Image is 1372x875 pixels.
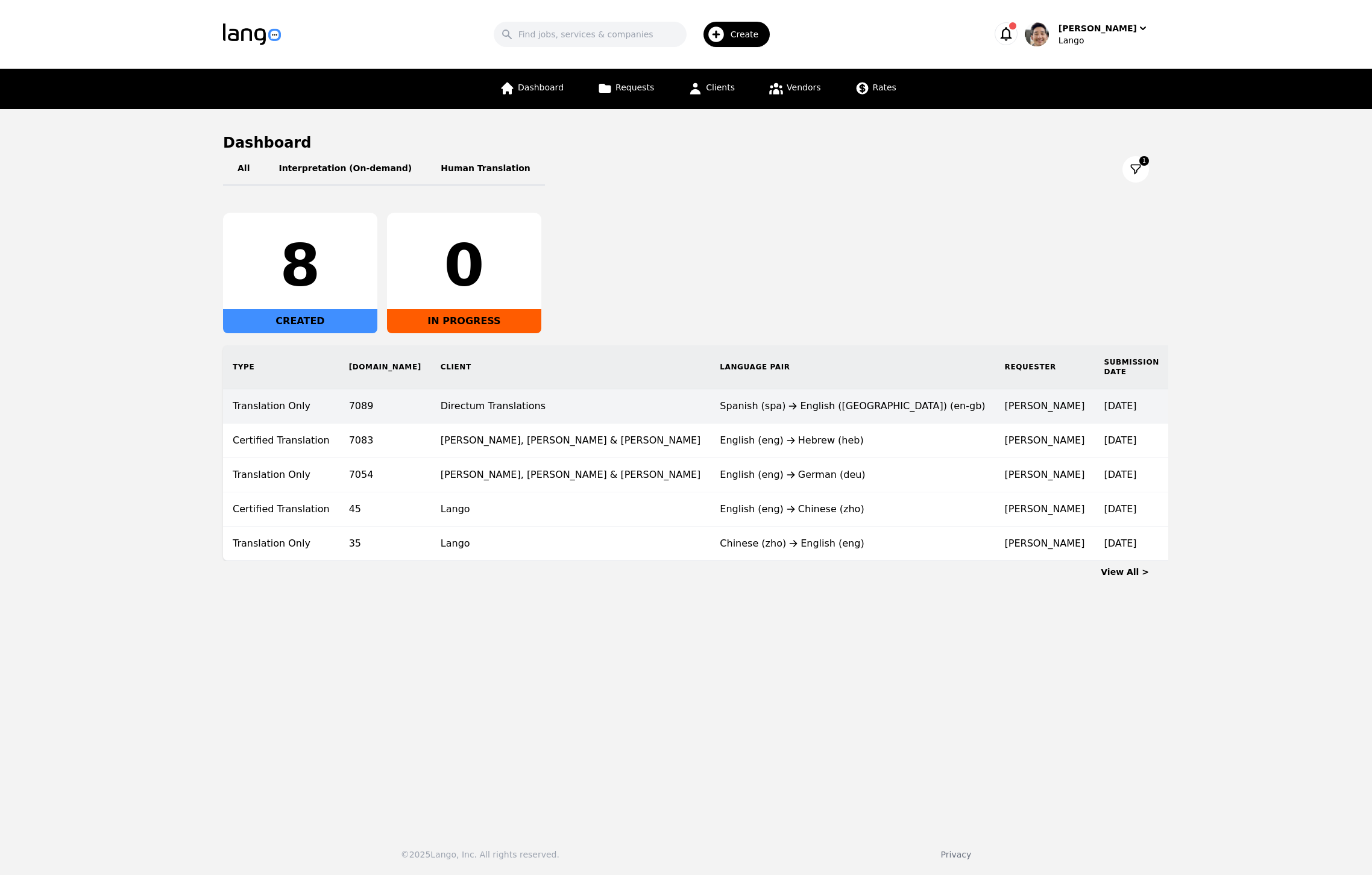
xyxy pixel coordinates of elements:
td: [PERSON_NAME] [995,492,1095,527]
div: CREATED [223,309,377,333]
div: Chinese (zho) English (eng) [720,536,985,551]
div: Spanish (spa) English ([GEOGRAPHIC_DATA]) (en-gb) [720,399,985,413]
time: [DATE] [1104,503,1136,515]
span: Dashboard [518,83,564,92]
img: Logo [223,24,281,45]
button: Interpretation (On-demand) [264,152,426,186]
td: 45 [339,492,431,527]
button: User Profile[PERSON_NAME]Lango [1025,22,1149,46]
div: [PERSON_NAME] [1059,22,1137,34]
td: Lango [431,492,711,527]
td: Translation Only [223,458,339,492]
td: Certified Translation [223,492,339,527]
td: 7083 [339,424,431,458]
th: Language Pair [710,345,995,389]
span: Rates [873,83,896,92]
div: English (eng) Hebrew (heb) [720,433,985,448]
td: 35 [339,527,431,561]
div: IN PROGRESS [387,309,541,333]
div: English (eng) Chinese (zho) [720,502,985,516]
span: Vendors [787,83,820,92]
a: View All > [1101,567,1149,577]
td: [PERSON_NAME] [995,389,1095,424]
span: Clients [706,83,735,92]
span: 1 [1139,156,1149,166]
div: 8 [233,237,368,295]
h1: Dashboard [223,133,1149,152]
td: 7089 [339,389,431,424]
button: Filter [1122,156,1149,183]
td: Translation Only [223,527,339,561]
div: © 2025 Lango, Inc. All rights reserved. [401,848,559,861]
td: [PERSON_NAME], [PERSON_NAME] & [PERSON_NAME] [431,458,711,492]
a: Clients [681,69,742,109]
td: [PERSON_NAME], [PERSON_NAME] & [PERSON_NAME] [431,424,711,458]
th: Submission Date [1094,345,1168,389]
th: [DOMAIN_NAME] [339,345,431,389]
time: [DATE] [1104,434,1136,446]
td: 7054 [339,458,431,492]
time: [DATE] [1104,400,1136,412]
td: Lango [431,527,711,561]
button: Create [687,17,778,52]
th: Client [431,345,711,389]
div: Lango [1059,34,1149,46]
a: Vendors [761,69,828,109]
div: 0 [397,237,532,295]
a: Requests [590,69,661,109]
td: Directum Translations [431,389,711,424]
th: Requester [995,345,1095,389]
div: English (eng) German (deu) [720,468,985,482]
td: [PERSON_NAME] [995,424,1095,458]
button: All [223,152,264,186]
th: Type [223,345,339,389]
img: User Profile [1025,22,1049,46]
a: Privacy [941,850,972,859]
td: [PERSON_NAME] [995,527,1095,561]
td: Certified Translation [223,424,339,458]
span: Create [731,28,767,40]
a: Rates [848,69,904,109]
time: [DATE] [1104,538,1136,549]
td: [PERSON_NAME] [995,458,1095,492]
span: Requests [615,83,654,92]
button: Human Translation [426,152,545,186]
input: Find jobs, services & companies [494,22,687,47]
time: [DATE] [1104,469,1136,480]
td: Translation Only [223,389,339,424]
a: Dashboard [492,69,571,109]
